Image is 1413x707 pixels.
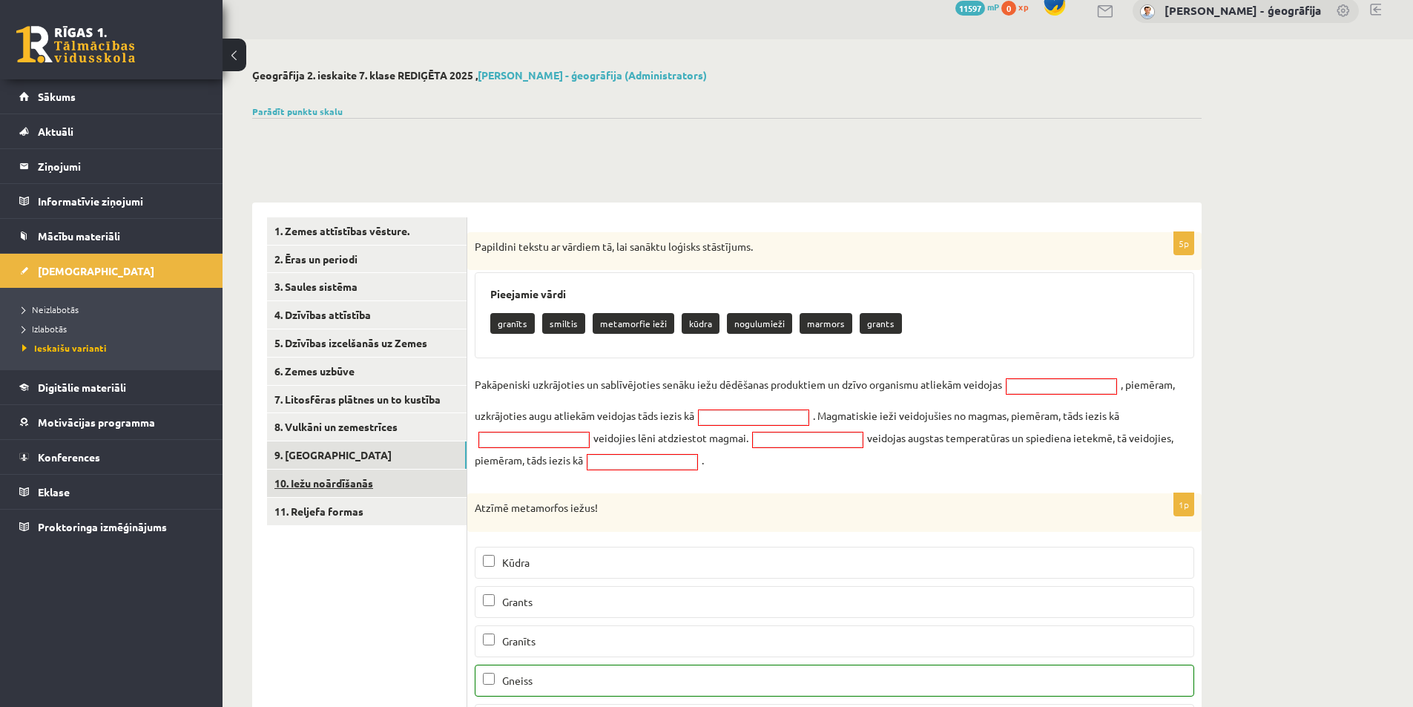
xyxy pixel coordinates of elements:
h2: Ģeogrāfija 2. ieskaite 7. klase REDIĢĒTA 2025 , [252,69,1202,82]
span: Motivācijas programma [38,415,155,429]
p: kūdra [682,313,719,334]
img: Toms Krūmiņš - ģeogrāfija [1140,4,1155,19]
p: granīts [490,313,535,334]
a: 5. Dzīvības izcelšanās uz Zemes [267,329,467,357]
span: [DEMOGRAPHIC_DATA] [38,264,154,277]
a: [DEMOGRAPHIC_DATA] [19,254,204,288]
span: Konferences [38,450,100,464]
legend: Informatīvie ziņojumi [38,184,204,218]
input: Kūdra [483,555,495,567]
p: 5p [1173,231,1194,255]
input: Granīts [483,634,495,645]
p: smiltis [542,313,585,334]
a: 4. Dzīvības attīstība [267,301,467,329]
a: Eklase [19,475,204,509]
a: Aktuāli [19,114,204,148]
a: Mācību materiāli [19,219,204,253]
a: 2. Ēras un periodi [267,246,467,273]
span: Kūdra [502,556,530,569]
span: Granīts [502,634,536,648]
span: Ieskaišu varianti [22,342,107,354]
a: 9. [GEOGRAPHIC_DATA] [267,441,467,469]
span: Digitālie materiāli [38,381,126,394]
a: 11597 mP [955,1,999,13]
a: 8. Vulkāni un zemestrīces [267,413,467,441]
p: Pakāpeniski uzkrājoties un sablīvējoties senāku iežu dēdēšanas produktiem un dzīvo organismu atli... [475,373,1002,395]
a: Proktoringa izmēģinājums [19,510,204,544]
input: Grants [483,594,495,606]
a: Rīgas 1. Tālmācības vidusskola [16,26,135,63]
p: marmors [800,313,852,334]
span: Izlabotās [22,323,67,335]
a: 0 xp [1001,1,1035,13]
p: Papildini tekstu ar vārdiem tā, lai sanāktu loģisks stāstījums. [475,240,1120,254]
span: Sākums [38,90,76,103]
span: Eklase [38,485,70,499]
a: 7. Litosfēras plātnes un to kustība [267,386,467,413]
p: Atzīmē metamorfos iežus! [475,501,1120,516]
a: 6. Zemes uzbūve [267,358,467,385]
span: Mācību materiāli [38,229,120,243]
a: [PERSON_NAME] - ģeogrāfija [1165,3,1321,18]
legend: Ziņojumi [38,149,204,183]
a: Ieskaišu varianti [22,341,208,355]
a: Izlabotās [22,322,208,335]
a: Konferences [19,440,204,474]
a: Sākums [19,79,204,114]
a: Motivācijas programma [19,405,204,439]
span: mP [987,1,999,13]
span: Aktuāli [38,125,73,138]
p: 1p [1173,493,1194,516]
a: Ziņojumi [19,149,204,183]
span: 11597 [955,1,985,16]
a: Parādīt punktu skalu [252,105,343,117]
a: Informatīvie ziņojumi [19,184,204,218]
span: 0 [1001,1,1016,16]
p: nogulumieži [727,313,792,334]
span: Grants [502,595,533,608]
span: Neizlabotās [22,303,79,315]
h3: Pieejamie vārdi [490,288,1179,300]
a: 11. Reljefa formas [267,498,467,525]
a: 3. Saules sistēma [267,273,467,300]
a: 10. Iežu noārdīšanās [267,470,467,497]
a: 1. Zemes attīstības vēsture. [267,217,467,245]
span: Proktoringa izmēģinājums [38,520,167,533]
p: metamorfie ieži [593,313,674,334]
a: Neizlabotās [22,303,208,316]
input: Gneiss [483,673,495,685]
p: grants [860,313,902,334]
a: Digitālie materiāli [19,370,204,404]
fieldset: , piemēram, uzkrājoties augu atliekām veidojas tāds iezis kā . Magmatiskie ieži veidojušies no ma... [475,373,1194,471]
span: xp [1018,1,1028,13]
span: Gneiss [502,674,533,687]
a: [PERSON_NAME] - ģeogrāfija (Administrators) [478,68,707,82]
